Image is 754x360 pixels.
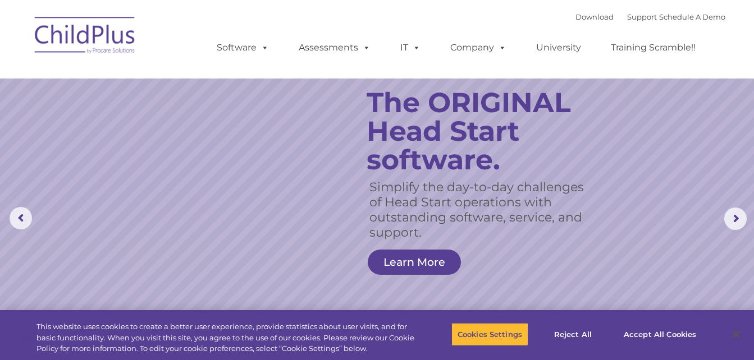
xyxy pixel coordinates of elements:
[156,120,204,128] span: Phone number
[439,36,518,59] a: Company
[367,88,602,174] rs-layer: The ORIGINAL Head Start software.
[575,12,614,21] a: Download
[368,250,461,275] a: Learn More
[659,12,725,21] a: Schedule A Demo
[724,322,748,347] button: Close
[205,36,280,59] a: Software
[369,179,590,240] rs-layer: Simplify the day-to-day challenges of Head Start operations with outstanding software, service, a...
[451,322,528,346] button: Cookies Settings
[525,36,592,59] a: University
[627,12,657,21] a: Support
[29,9,141,65] img: ChildPlus by Procare Solutions
[36,321,415,354] div: This website uses cookies to create a better user experience, provide statistics about user visit...
[287,36,382,59] a: Assessments
[389,36,432,59] a: IT
[156,74,190,82] span: Last name
[618,322,702,346] button: Accept All Cookies
[600,36,707,59] a: Training Scramble!!
[538,322,608,346] button: Reject All
[575,12,725,21] font: |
